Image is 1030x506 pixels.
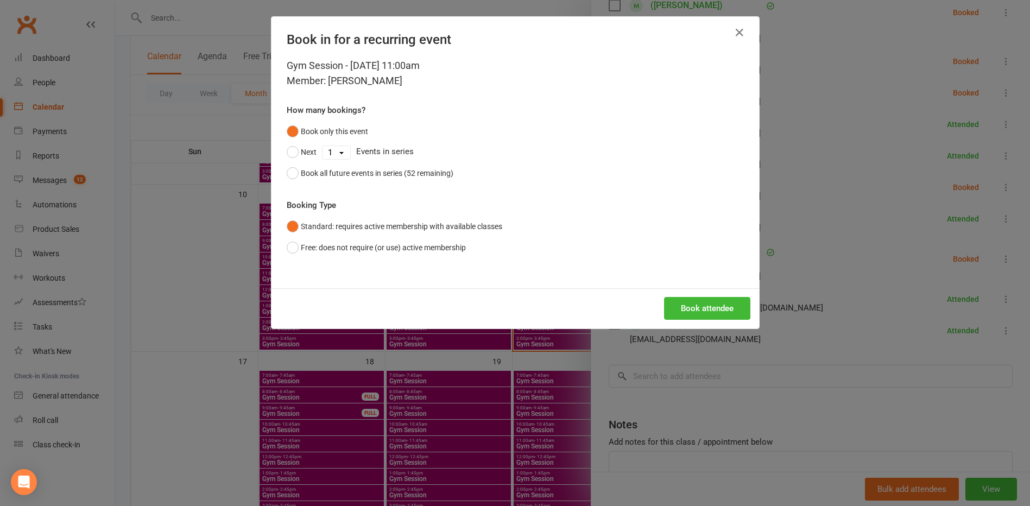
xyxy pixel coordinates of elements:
[11,469,37,495] div: Open Intercom Messenger
[287,32,744,47] h4: Book in for a recurring event
[301,167,453,179] div: Book all future events in series (52 remaining)
[664,297,750,320] button: Book attendee
[287,199,336,212] label: Booking Type
[287,142,744,162] div: Events in series
[731,24,748,41] button: Close
[287,104,365,117] label: How many bookings?
[287,58,744,88] div: Gym Session - [DATE] 11:00am Member: [PERSON_NAME]
[287,163,453,184] button: Book all future events in series (52 remaining)
[287,216,502,237] button: Standard: requires active membership with available classes
[287,121,368,142] button: Book only this event
[287,142,317,162] button: Next
[287,237,466,258] button: Free: does not require (or use) active membership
